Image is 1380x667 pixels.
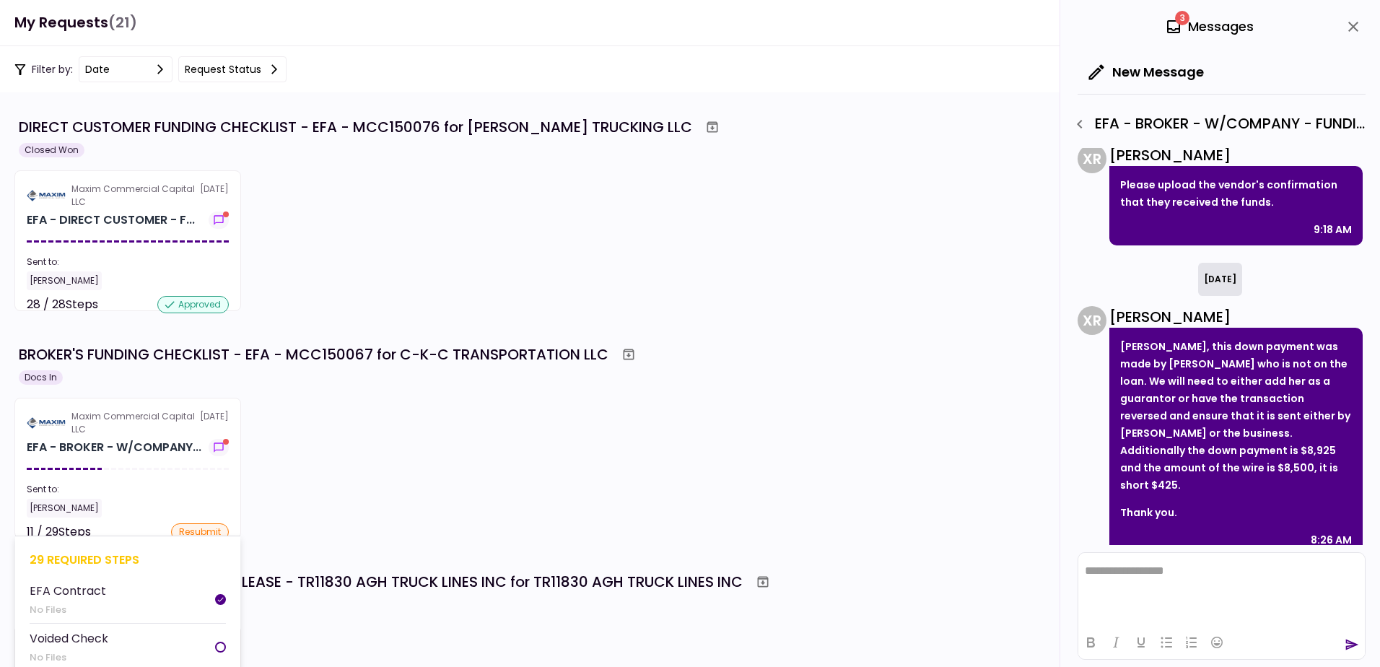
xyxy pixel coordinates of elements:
[178,56,287,82] button: Request status
[30,551,226,569] div: 29 required steps
[1179,632,1204,653] button: Numbered list
[71,183,200,209] div: Maxim Commercial Capital LLC
[27,439,201,456] div: EFA - BROKER - W/COMPANY - FUNDING CHECKLIST
[1078,306,1106,335] div: X R
[19,116,692,138] div: DIRECT CUSTOMER FUNDING CHECKLIST - EFA - MCC150076 for [PERSON_NAME] TRUCKING LLC
[750,569,776,595] button: Archive workflow
[14,56,287,82] div: Filter by:
[1311,531,1352,549] div: 8:26 AM
[1205,632,1229,653] button: Emojis
[19,344,608,365] div: BROKER'S FUNDING CHECKLIST - EFA - MCC150067 for C-K-C TRANSPORTATION LLC
[1104,632,1128,653] button: Italic
[1165,16,1254,38] div: Messages
[14,8,137,38] h1: My Requests
[1078,553,1365,625] iframe: Rich Text Area
[27,189,66,202] img: Partner logo
[27,256,229,269] div: Sent to:
[30,582,106,600] div: EFA Contract
[699,114,725,140] button: Archive workflow
[85,61,110,77] div: date
[1109,306,1363,328] div: [PERSON_NAME]
[1198,263,1242,296] div: [DATE]
[1109,144,1363,166] div: [PERSON_NAME]
[27,499,102,518] div: [PERSON_NAME]
[19,143,84,157] div: Closed Won
[1345,637,1359,652] button: send
[1154,632,1179,653] button: Bullet list
[1129,632,1153,653] button: Underline
[616,341,642,367] button: Archive workflow
[209,212,229,229] button: show-messages
[1341,14,1366,39] button: close
[1078,53,1215,91] button: New Message
[27,483,229,496] div: Sent to:
[71,410,200,436] div: Maxim Commercial Capital LLC
[27,296,98,313] div: 28 / 28 Steps
[30,603,106,617] div: No Files
[27,183,229,209] div: [DATE]
[79,56,172,82] button: date
[108,8,137,38] span: (21)
[19,370,63,385] div: Docs In
[1120,338,1352,494] p: [PERSON_NAME], this down payment was made by [PERSON_NAME] who is not on the loan. We will need t...
[1120,504,1352,521] p: Thank you.
[27,523,91,541] div: 11 / 29 Steps
[1078,632,1103,653] button: Bold
[19,571,743,593] div: DEALER'S FUNDING CHECKLIST - LEASE - TR11830 AGH TRUCK LINES INC for TR11830 AGH TRUCK LINES INC
[209,439,229,456] button: show-messages
[1078,144,1106,173] div: X R
[30,650,108,665] div: No Files
[1175,11,1189,25] span: 3
[1067,112,1366,136] div: EFA - BROKER - W/COMPANY - FUNDING CHECKLIST - Proof of Down Payment 1
[157,296,229,313] div: approved
[1314,221,1352,238] div: 9:18 AM
[171,523,229,541] div: resubmit
[30,629,108,648] div: Voided Check
[27,212,195,229] div: EFA - DIRECT CUSTOMER - FUNDING CHECKLIST
[27,417,66,430] img: Partner logo
[27,271,102,290] div: [PERSON_NAME]
[1120,176,1352,211] p: Please upload the vendor's confirmation that they received the funds.
[27,410,229,436] div: [DATE]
